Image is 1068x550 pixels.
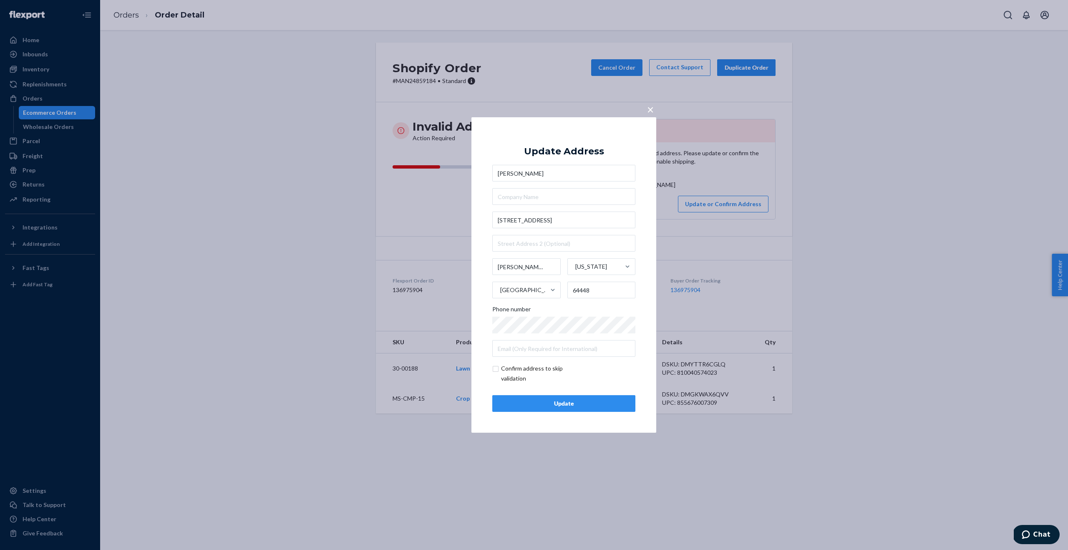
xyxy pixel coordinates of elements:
[492,340,635,357] input: Email (Only Required for International)
[499,399,628,408] div: Update
[492,305,531,317] span: Phone number
[524,146,604,156] div: Update Address
[492,188,635,205] input: Company Name
[647,102,654,116] span: ×
[492,212,635,228] input: Street Address
[492,165,635,182] input: First & Last Name
[567,282,636,298] input: ZIP Code
[492,258,561,275] input: City
[575,262,607,271] div: [US_STATE]
[492,395,635,412] button: Update
[500,286,549,294] div: [GEOGRAPHIC_DATA]
[492,235,635,252] input: Street Address 2 (Optional)
[1014,525,1060,546] iframe: Opens a widget where you can chat to one of our agents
